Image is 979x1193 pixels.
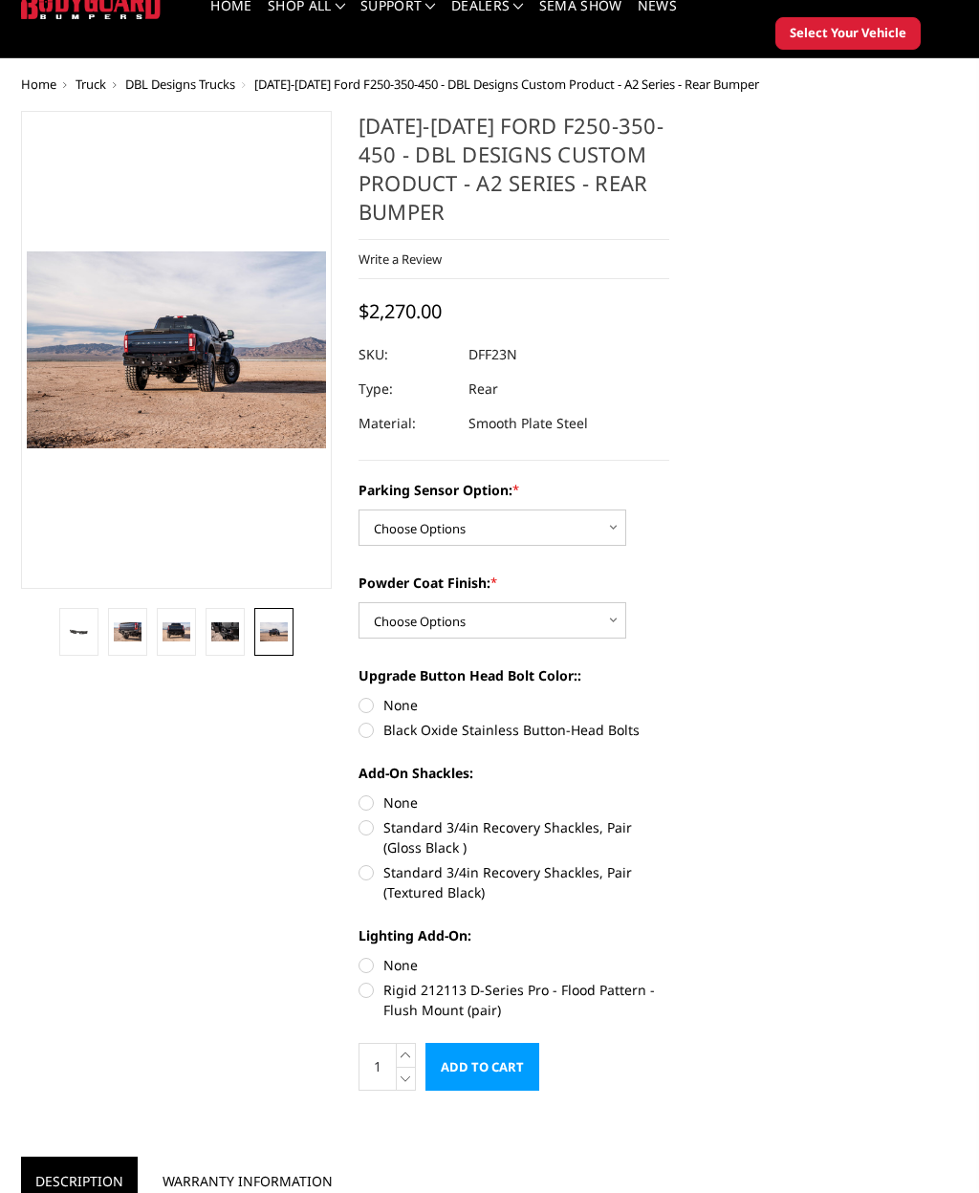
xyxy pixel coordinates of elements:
a: 2023-2025 Ford F250-350-450 - DBL Designs Custom Product - A2 Series - Rear Bumper [21,112,332,590]
span: [DATE]-[DATE] Ford F250-350-450 - DBL Designs Custom Product - A2 Series - Rear Bumper [254,76,759,94]
a: DBL Designs Trucks [125,76,235,94]
dt: Material: [359,407,454,442]
label: Add-On Shackles: [359,764,669,784]
label: None [359,793,669,813]
img: 2023-2025 Ford F250-350-450 - DBL Designs Custom Product - A2 Series - Rear Bumper [65,626,93,640]
dt: Type: [359,373,454,407]
button: Select Your Vehicle [775,18,921,51]
img: 2023-2025 Ford F250-350-450 - DBL Designs Custom Product - A2 Series - Rear Bumper [163,623,190,641]
label: None [359,696,669,716]
input: Add to Cart [425,1044,539,1092]
label: Parking Sensor Option: [359,481,669,501]
a: Home [21,76,56,94]
label: Standard 3/4in Recovery Shackles, Pair (Gloss Black ) [359,818,669,858]
label: Upgrade Button Head Bolt Color:: [359,666,669,686]
h1: [DATE]-[DATE] Ford F250-350-450 - DBL Designs Custom Product - A2 Series - Rear Bumper [359,112,669,241]
img: 2023-2025 Ford F250-350-450 - DBL Designs Custom Product - A2 Series - Rear Bumper [260,623,288,641]
label: Rigid 212113 D-Series Pro - Flood Pattern - Flush Mount (pair) [359,981,669,1021]
span: $2,270.00 [359,299,442,325]
img: 2023-2025 Ford F250-350-450 - DBL Designs Custom Product - A2 Series - Rear Bumper [211,623,239,641]
label: Standard 3/4in Recovery Shackles, Pair (Textured Black) [359,863,669,903]
dd: Rear [468,373,498,407]
label: Lighting Add-On: [359,926,669,946]
dd: DFF23N [468,338,517,373]
label: None [359,956,669,976]
label: Powder Coat Finish: [359,574,669,594]
label: Black Oxide Stainless Button-Head Bolts [359,721,669,741]
a: Write a Review [359,251,442,269]
a: Truck [76,76,106,94]
img: 2023-2025 Ford F250-350-450 - DBL Designs Custom Product - A2 Series - Rear Bumper [114,623,141,641]
dt: SKU: [359,338,454,373]
dd: Smooth Plate Steel [468,407,588,442]
span: Select Your Vehicle [790,25,906,44]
